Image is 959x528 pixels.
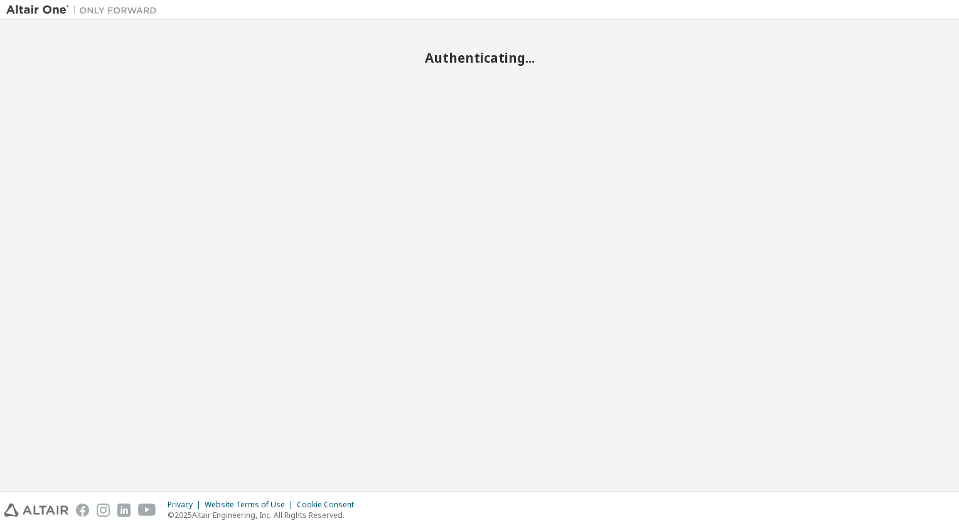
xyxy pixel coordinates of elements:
[6,50,953,66] h2: Authenticating...
[6,4,163,16] img: Altair One
[205,500,297,510] div: Website Terms of Use
[97,504,110,517] img: instagram.svg
[168,510,362,520] p: © 2025 Altair Engineering, Inc. All Rights Reserved.
[297,500,362,510] div: Cookie Consent
[168,500,205,510] div: Privacy
[4,504,68,517] img: altair_logo.svg
[117,504,131,517] img: linkedin.svg
[76,504,89,517] img: facebook.svg
[138,504,156,517] img: youtube.svg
